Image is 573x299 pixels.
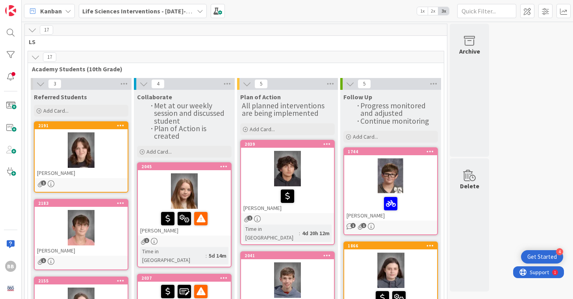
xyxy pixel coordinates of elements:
div: Time in [GEOGRAPHIC_DATA] [243,225,299,242]
div: [PERSON_NAME] [35,245,128,256]
div: 2183 [38,201,128,206]
span: Support [17,1,36,11]
span: Follow Up [343,93,372,101]
div: 1744 [348,149,437,154]
span: Met at our weekly session and discussed student [154,101,226,126]
img: avatar [5,283,16,294]
div: [PERSON_NAME] [241,186,334,213]
div: 1 [41,3,43,9]
div: Open Get Started checklist, remaining modules: 4 [521,250,563,264]
div: 5d 14m [207,251,228,260]
a: 2183[PERSON_NAME] [34,199,128,270]
div: 2037 [138,275,231,282]
div: 4d 20h 12m [300,229,332,238]
div: Delete [460,181,479,191]
div: 2039[PERSON_NAME] [241,141,334,213]
div: [PERSON_NAME] [344,194,437,221]
span: 4 [151,79,165,89]
a: 1744[PERSON_NAME] [343,147,438,235]
div: 2183[PERSON_NAME] [35,200,128,256]
a: 2039[PERSON_NAME]Time in [GEOGRAPHIC_DATA]:4d 20h 12m [240,140,335,245]
div: 2155 [35,277,128,284]
div: 2045 [138,163,231,170]
b: Life Sciences Interventions - [DATE]-[DATE] [82,7,204,15]
span: 1 [350,223,356,228]
span: 1x [417,7,428,15]
div: Time in [GEOGRAPHIC_DATA] [140,247,206,264]
span: LS [29,38,437,46]
span: Referred Students [34,93,87,101]
span: Collaborate [137,93,172,101]
div: 2155 [38,278,128,284]
div: 1744 [344,148,437,155]
div: [PERSON_NAME] [138,209,231,236]
div: 2191 [35,122,128,129]
span: Add Card... [353,133,378,140]
a: 2191[PERSON_NAME] [34,121,128,193]
span: 1 [144,238,149,243]
span: : [206,251,207,260]
span: 3x [438,7,449,15]
span: 5 [358,79,371,89]
span: 17 [43,52,56,62]
span: 17 [40,25,53,35]
div: 2045[PERSON_NAME] [138,163,231,236]
div: 2191 [38,123,128,128]
span: Add Card... [250,126,275,133]
span: Plan of Action is created [154,124,208,141]
div: Get Started [527,253,557,261]
div: 2037 [141,275,231,281]
span: 2x [428,7,438,15]
span: All planned interventions are being implemented [242,101,326,118]
div: 2045 [141,164,231,169]
div: 2041 [241,252,334,259]
span: Academy Students (10th Grade) [32,65,434,73]
span: Add Card... [43,107,69,114]
div: BB [5,261,16,272]
span: 3 [48,79,61,89]
div: [PERSON_NAME] [35,168,128,178]
span: Plan of Action [240,93,281,101]
div: 1866 [344,242,437,249]
div: 2039 [245,141,334,147]
div: 2191[PERSON_NAME] [35,122,128,178]
span: Kanban [40,6,62,16]
span: : [299,229,300,238]
span: 1 [41,180,46,186]
span: Continue monitoring [360,116,429,126]
span: 1 [361,223,366,228]
div: 1744[PERSON_NAME] [344,148,437,221]
div: Archive [459,46,480,56]
div: 2183 [35,200,128,207]
div: 1866 [348,243,437,249]
div: 4 [556,248,563,255]
input: Quick Filter... [457,4,516,18]
div: 2041 [245,253,334,258]
div: 2039 [241,141,334,148]
img: Visit kanbanzone.com [5,5,16,16]
span: Progress monitored and adjusted [360,101,427,118]
span: 1 [41,258,46,263]
span: 1 [247,215,252,221]
span: 5 [254,79,268,89]
span: Add Card... [146,148,172,155]
a: 2045[PERSON_NAME]Time in [GEOGRAPHIC_DATA]:5d 14m [137,162,232,267]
